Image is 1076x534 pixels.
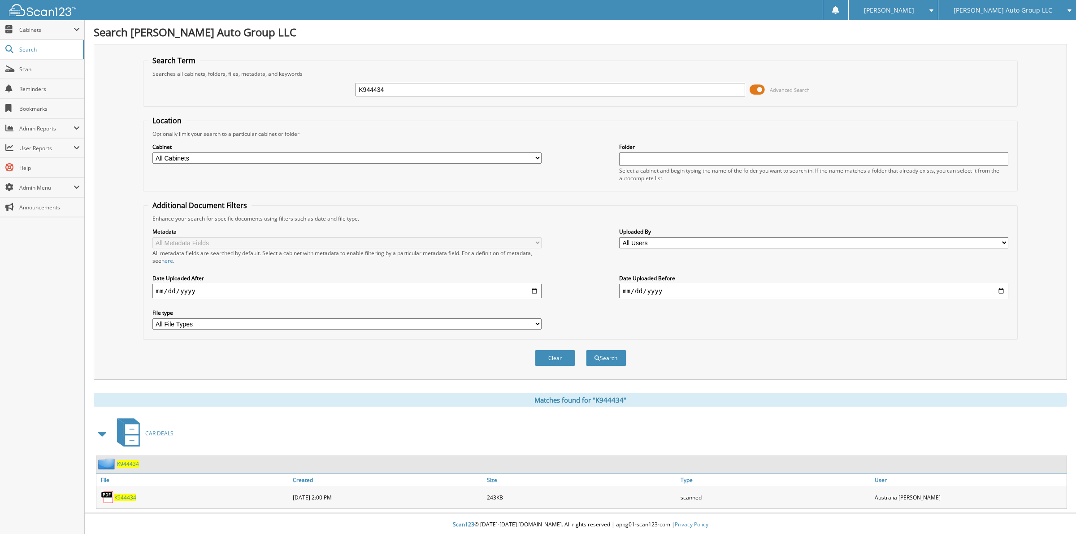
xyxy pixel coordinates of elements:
a: K944434 [117,460,139,468]
div: All metadata fields are searched by default. Select a cabinet with metadata to enable filtering b... [152,249,542,265]
a: Privacy Policy [675,521,708,528]
img: folder2.png [98,458,117,469]
div: 243KB [485,488,679,506]
a: Size [485,474,679,486]
label: Date Uploaded Before [619,274,1008,282]
span: Admin Reports [19,125,74,132]
div: Matches found for "K944434" [94,393,1067,407]
label: Date Uploaded After [152,274,542,282]
a: File [96,474,291,486]
img: scan123-logo-white.svg [9,4,76,16]
a: User [872,474,1067,486]
legend: Additional Document Filters [148,200,252,210]
span: Reminders [19,85,80,93]
button: Clear [535,350,575,366]
div: Australia [PERSON_NAME] [872,488,1067,506]
span: Bookmarks [19,105,80,113]
span: Scan123 [453,521,474,528]
span: Announcements [19,204,80,211]
a: CAR DEALS [112,416,174,451]
label: File type [152,309,542,317]
span: Advanced Search [770,87,810,93]
a: Created [291,474,485,486]
div: Enhance your search for specific documents using filters such as date and file type. [148,215,1013,222]
span: Admin Menu [19,184,74,191]
div: scanned [678,488,872,506]
span: Search [19,46,78,53]
span: CAR DEALS [145,430,174,437]
img: PDF.png [101,491,114,504]
span: Help [19,164,80,172]
span: Scan [19,65,80,73]
a: Type [678,474,872,486]
a: here [161,257,173,265]
h1: Search [PERSON_NAME] Auto Group LLC [94,25,1067,39]
div: Optionally limit your search to a particular cabinet or folder [148,130,1013,138]
label: Folder [619,143,1008,151]
legend: Search Term [148,56,200,65]
label: Uploaded By [619,228,1008,235]
span: [PERSON_NAME] [864,8,914,13]
div: Select a cabinet and begin typing the name of the folder you want to search in. If the name match... [619,167,1008,182]
button: Search [586,350,626,366]
legend: Location [148,116,186,126]
div: Searches all cabinets, folders, files, metadata, and keywords [148,70,1013,78]
div: [DATE] 2:00 PM [291,488,485,506]
span: [PERSON_NAME] Auto Group LLC [954,8,1052,13]
label: Cabinet [152,143,542,151]
label: Metadata [152,228,542,235]
span: User Reports [19,144,74,152]
input: end [619,284,1008,298]
a: K944434 [114,494,136,501]
input: start [152,284,542,298]
span: Cabinets [19,26,74,34]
